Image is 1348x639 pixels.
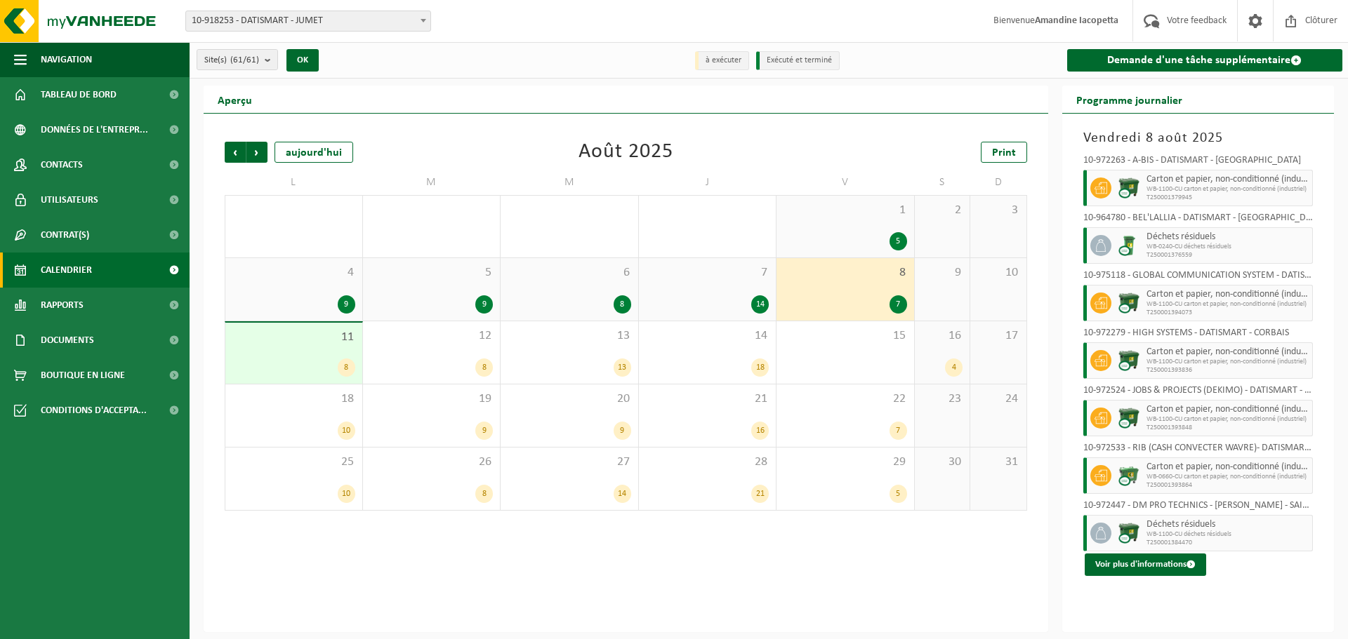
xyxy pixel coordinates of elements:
[784,265,907,281] span: 8
[508,203,631,218] span: 30
[1147,194,1309,202] span: T250001379945
[977,328,1019,344] span: 17
[1147,415,1309,424] span: WB-1100-CU carton et papier, non-conditionné (industriel)
[1118,408,1139,429] img: WB-1100-CU
[1083,271,1314,285] div: 10-975118 - GLOBAL COMMUNICATION SYSTEM - DATISMART - WAVRE
[1083,128,1314,149] h3: Vendredi 8 août 2025
[1118,177,1139,199] img: WB-1100-CU
[275,142,353,163] div: aujourd'hui
[1118,292,1139,314] img: WB-1100-CU
[646,265,769,281] span: 7
[915,170,971,195] td: S
[751,295,769,314] div: 14
[232,391,355,407] span: 18
[646,328,769,344] span: 14
[363,170,501,195] td: M
[1083,156,1314,170] div: 10-972263 - A-BIS - DATISMART - [GEOGRAPHIC_DATA]
[1147,347,1309,358] span: Carton et papier, non-conditionné (industriel)
[639,170,777,195] td: J
[1083,501,1314,515] div: 10-972447 - DM PRO TECHNICS - [PERSON_NAME] - SAINT-GERMAIN
[1147,174,1309,185] span: Carton et papier, non-conditionné (industriel)
[1147,539,1309,547] span: T250001384470
[186,11,430,31] span: 10-918253 - DATISMART - JUMET
[922,328,963,344] span: 16
[751,358,769,377] div: 18
[784,391,907,407] span: 22
[41,217,89,253] span: Contrat(s)
[977,455,1019,470] span: 31
[1147,473,1309,481] span: WB-0660-CU carton et papier, non-conditionné (industriel)
[41,323,94,358] span: Documents
[232,330,355,345] span: 11
[1083,443,1314,457] div: 10-972533 - RIB (CASH CONVECTER WAVRE)- DATISMART - WAVRE
[232,203,355,218] span: 28
[890,422,907,440] div: 7
[646,203,769,218] span: 31
[1147,519,1309,530] span: Déchets résiduels
[890,295,907,314] div: 7
[614,358,631,377] div: 13
[41,77,117,112] span: Tableau de bord
[41,288,84,323] span: Rapports
[370,455,494,470] span: 26
[338,485,355,503] div: 10
[338,422,355,440] div: 10
[197,49,278,70] button: Site(s)(61/61)
[1147,358,1309,366] span: WB-1100-CU carton et papier, non-conditionné (industriel)
[475,485,493,503] div: 8
[508,328,631,344] span: 13
[977,391,1019,407] span: 24
[646,455,769,470] span: 28
[981,142,1027,163] a: Print
[475,422,493,440] div: 9
[1062,86,1196,113] h2: Programme journalier
[1147,462,1309,473] span: Carton et papier, non-conditionné (industriel)
[338,295,355,314] div: 9
[1147,300,1309,309] span: WB-1100-CU carton et papier, non-conditionné (industriel)
[646,391,769,407] span: 21
[890,485,907,503] div: 5
[204,86,266,113] h2: Aperçu
[204,50,259,71] span: Site(s)
[922,391,963,407] span: 23
[41,42,92,77] span: Navigation
[992,147,1016,159] span: Print
[751,485,769,503] div: 21
[977,265,1019,281] span: 10
[1118,350,1139,371] img: WB-1100-CU
[922,455,963,470] span: 30
[784,203,907,218] span: 1
[890,232,907,250] div: 5
[1147,366,1309,375] span: T250001393836
[230,55,259,65] count: (61/61)
[225,142,246,163] span: Précédent
[784,455,907,470] span: 29
[751,422,769,440] div: 16
[370,391,494,407] span: 19
[756,51,840,70] li: Exécuté et terminé
[695,51,749,70] li: à exécuter
[370,265,494,281] span: 5
[945,358,963,377] div: 4
[508,265,631,281] span: 6
[1147,424,1309,432] span: T250001393848
[1147,251,1309,260] span: T250001376559
[614,485,631,503] div: 14
[225,170,363,195] td: L
[1147,185,1309,194] span: WB-1100-CU carton et papier, non-conditionné (industriel)
[185,11,431,32] span: 10-918253 - DATISMART - JUMET
[1147,404,1309,415] span: Carton et papier, non-conditionné (industriel)
[508,455,631,470] span: 27
[41,358,125,393] span: Boutique en ligne
[970,170,1026,195] td: D
[977,203,1019,218] span: 3
[1147,481,1309,490] span: T250001393864
[1067,49,1343,72] a: Demande d'une tâche supplémentaire
[1083,386,1314,400] div: 10-972524 - JOBS & PROJECTS (DEKIMO) - DATISMART - [GEOGRAPHIC_DATA]
[1147,309,1309,317] span: T250001394073
[784,328,907,344] span: 15
[286,49,319,72] button: OK
[1083,213,1314,227] div: 10-964780 - BEL'LALLIA - DATISMART - [GEOGRAPHIC_DATA]
[232,455,355,470] span: 25
[370,203,494,218] span: 29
